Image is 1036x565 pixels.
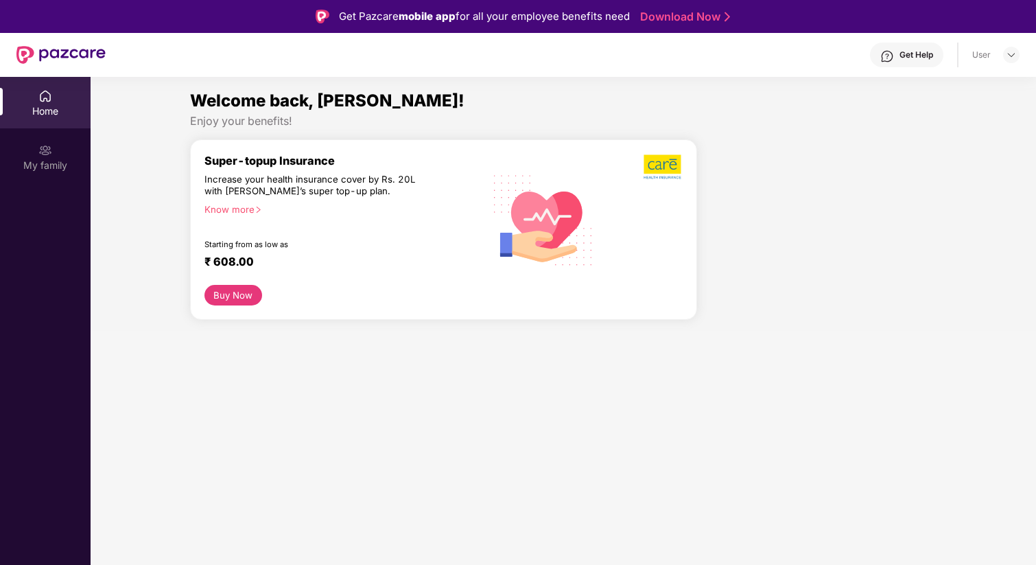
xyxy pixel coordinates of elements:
img: svg+xml;base64,PHN2ZyB3aWR0aD0iMjAiIGhlaWdodD0iMjAiIHZpZXdCb3g9IjAgMCAyMCAyMCIgZmlsbD0ibm9uZSIgeG... [38,143,52,157]
img: New Pazcare Logo [16,46,106,64]
img: svg+xml;base64,PHN2ZyBpZD0iSG9tZSIgeG1sbnM9Imh0dHA6Ly93d3cudzMub3JnLzIwMDAvc3ZnIiB3aWR0aD0iMjAiIG... [38,89,52,103]
img: b5dec4f62d2307b9de63beb79f102df3.png [644,154,683,180]
div: Get Help [899,49,933,60]
img: Logo [316,10,329,23]
div: Increase your health insurance cover by Rs. 20L with [PERSON_NAME]’s super top-up plan. [204,174,424,198]
button: Buy Now [204,285,262,305]
div: Get Pazcare for all your employee benefits need [339,8,630,25]
img: svg+xml;base64,PHN2ZyBpZD0iRHJvcGRvd24tMzJ4MzIiIHhtbG5zPSJodHRwOi8vd3d3LnczLm9yZy8yMDAwL3N2ZyIgd2... [1006,49,1017,60]
div: Know more [204,204,475,214]
span: right [255,206,262,214]
div: Enjoy your benefits! [190,114,937,128]
img: svg+xml;base64,PHN2ZyBpZD0iSGVscC0zMngzMiIgeG1sbnM9Imh0dHA6Ly93d3cudzMub3JnLzIwMDAvc3ZnIiB3aWR0aD... [880,49,894,63]
span: Welcome back, [PERSON_NAME]! [190,91,464,111]
div: ₹ 608.00 [204,255,470,271]
div: Super-topup Insurance [204,154,484,168]
img: svg+xml;base64,PHN2ZyB4bWxucz0iaHR0cDovL3d3dy53My5vcmcvMjAwMC9zdmciIHhtbG5zOnhsaW5rPSJodHRwOi8vd3... [484,159,603,280]
div: Starting from as low as [204,240,425,249]
strong: mobile app [399,10,456,23]
a: Download Now [640,10,726,24]
img: Stroke [725,10,730,24]
div: User [972,49,991,60]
